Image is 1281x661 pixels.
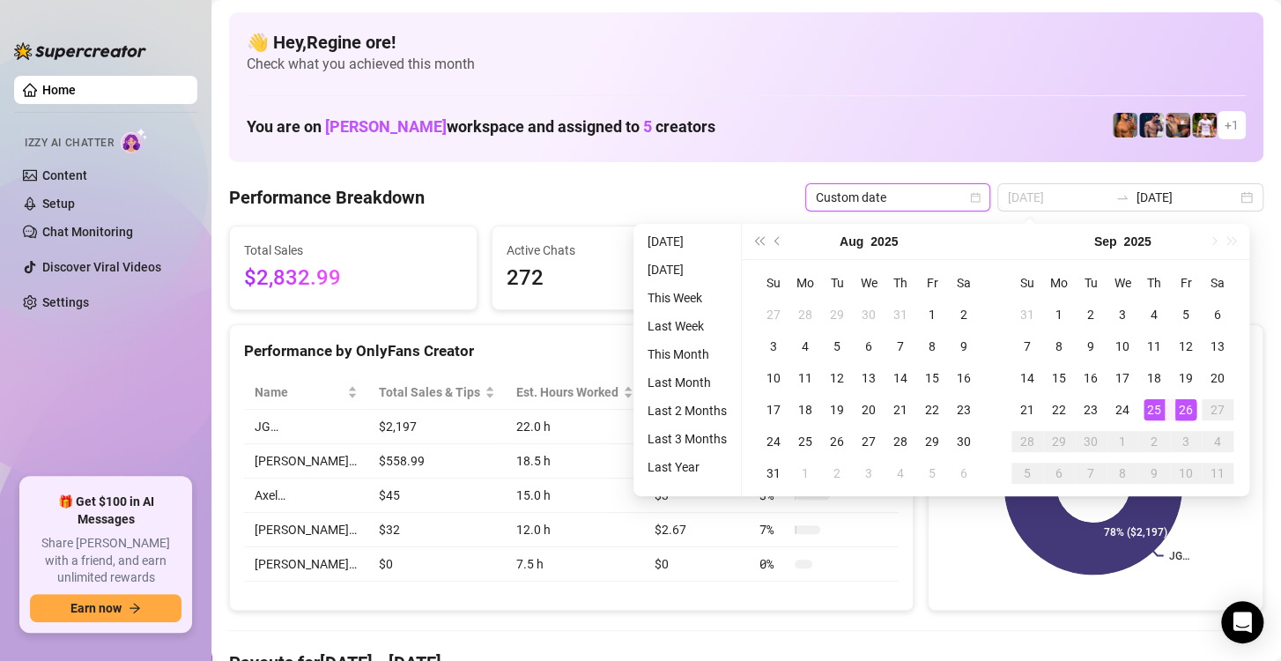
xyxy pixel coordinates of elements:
div: 16 [1080,368,1101,389]
td: 2025-09-27 [1202,394,1233,426]
div: 26 [1175,399,1196,420]
div: 28 [1017,431,1038,452]
div: 13 [1207,336,1228,357]
div: 5 [922,463,943,484]
th: Mo [789,267,821,299]
div: Performance by OnlyFans Creator [244,339,899,363]
td: 2025-08-12 [821,362,853,394]
div: 13 [858,368,879,389]
span: calendar [970,192,981,203]
a: Content [42,168,87,182]
button: Choose a year [870,224,898,259]
td: 2025-09-07 [1011,330,1043,362]
text: JG… [1169,550,1189,562]
td: Axel… [244,479,368,513]
td: 2025-09-01 [789,457,821,489]
td: 2025-08-20 [853,394,885,426]
td: JG… [244,410,368,444]
div: 22 [922,399,943,420]
div: 14 [1017,368,1038,389]
span: Check what you achieved this month [247,55,1246,74]
div: 4 [1207,431,1228,452]
a: Home [42,83,76,97]
li: This Week [640,287,734,308]
th: Fr [916,267,948,299]
div: 19 [1175,368,1196,389]
div: 21 [1017,399,1038,420]
td: 15.0 h [506,479,644,513]
td: 2025-09-11 [1138,330,1170,362]
div: 25 [1144,399,1165,420]
div: 29 [1048,431,1070,452]
td: 2025-08-07 [885,330,916,362]
td: 2025-08-23 [948,394,980,426]
td: 12.0 h [506,513,644,547]
div: 29 [922,431,943,452]
div: 3 [763,336,784,357]
div: 12 [826,368,848,389]
div: Est. Hours Worked [516,382,619,402]
td: 2025-08-27 [853,426,885,457]
td: 2025-08-24 [758,426,789,457]
td: 2025-07-31 [885,299,916,330]
div: 19 [826,399,848,420]
span: $2,832.99 [244,262,463,295]
div: 11 [1207,463,1228,484]
td: 2025-09-04 [1138,299,1170,330]
td: 2025-08-18 [789,394,821,426]
td: $558.99 [368,444,506,479]
span: 7 % [759,520,788,539]
span: arrow-right [129,602,141,614]
div: 28 [890,431,911,452]
td: 2025-08-30 [948,426,980,457]
li: Last 3 Months [640,428,734,449]
div: 2 [826,463,848,484]
td: $2,197 [368,410,506,444]
span: Total Sales & Tips [379,382,481,402]
div: 25 [795,431,816,452]
td: 2025-10-10 [1170,457,1202,489]
th: We [1107,267,1138,299]
td: 2025-09-25 [1138,394,1170,426]
td: $0 [644,547,749,582]
th: Th [885,267,916,299]
td: 2025-08-13 [853,362,885,394]
div: 20 [1207,368,1228,389]
td: 2025-08-05 [821,330,853,362]
td: 2025-09-21 [1011,394,1043,426]
td: 2025-09-23 [1075,394,1107,426]
div: 6 [1207,304,1228,325]
div: 31 [890,304,911,325]
div: 5 [1175,304,1196,325]
div: 23 [953,399,974,420]
div: 2 [953,304,974,325]
div: 20 [858,399,879,420]
td: 2025-08-11 [789,362,821,394]
td: 2025-07-27 [758,299,789,330]
div: 8 [1048,336,1070,357]
div: 24 [1112,399,1133,420]
td: 2025-08-31 [1011,299,1043,330]
button: Choose a month [1094,224,1117,259]
div: 18 [1144,368,1165,389]
img: Hector [1192,113,1217,137]
td: 2025-07-28 [789,299,821,330]
li: Last Year [640,457,734,478]
div: 28 [795,304,816,325]
div: 2 [1144,431,1165,452]
div: 3 [1112,304,1133,325]
td: 2025-10-06 [1043,457,1075,489]
div: 10 [1112,336,1133,357]
td: 2025-10-11 [1202,457,1233,489]
div: 30 [1080,431,1101,452]
li: Last 2 Months [640,400,734,421]
img: AI Chatter [121,128,148,153]
div: 10 [763,368,784,389]
td: 2025-09-10 [1107,330,1138,362]
td: 2025-10-03 [1170,426,1202,457]
th: Fr [1170,267,1202,299]
li: This Month [640,344,734,365]
td: 2025-09-06 [1202,299,1233,330]
td: 18.5 h [506,444,644,479]
td: 2025-08-22 [916,394,948,426]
